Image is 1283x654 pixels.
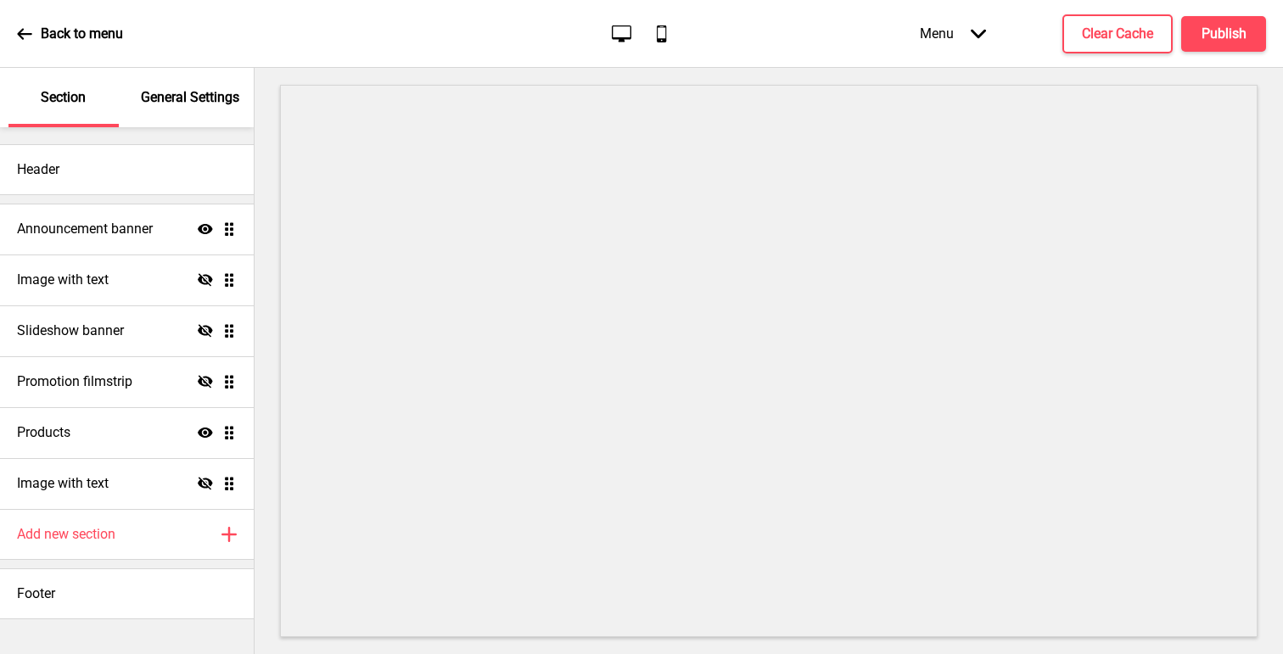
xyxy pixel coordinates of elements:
[17,321,124,340] h4: Slideshow banner
[1062,14,1173,53] button: Clear Cache
[17,584,55,603] h4: Footer
[17,220,153,238] h4: Announcement banner
[1181,16,1266,52] button: Publish
[41,25,123,43] p: Back to menu
[903,8,1003,59] div: Menu
[17,423,70,442] h4: Products
[17,372,132,391] h4: Promotion filmstrip
[17,525,115,544] h4: Add new section
[17,160,59,179] h4: Header
[1202,25,1247,43] h4: Publish
[17,11,123,57] a: Back to menu
[1082,25,1153,43] h4: Clear Cache
[141,88,239,107] p: General Settings
[17,271,109,289] h4: Image with text
[41,88,86,107] p: Section
[17,474,109,493] h4: Image with text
